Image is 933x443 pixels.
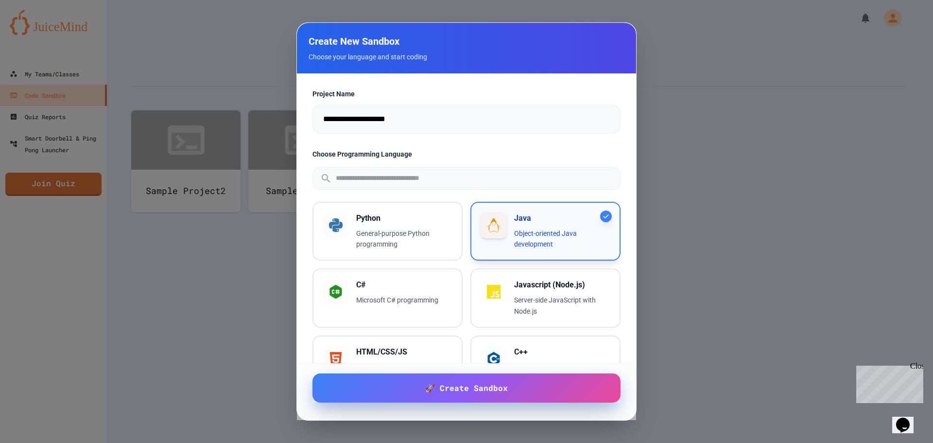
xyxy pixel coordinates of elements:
h3: Javascript (Node.js) [514,279,610,291]
iframe: chat widget [852,362,923,403]
p: Microsoft C# programming [356,295,452,306]
div: Chat with us now!Close [4,4,67,62]
h3: Python [356,213,452,224]
p: General-purpose Python programming [356,228,452,250]
p: Object-oriented Java development [514,228,610,250]
iframe: chat widget [892,404,923,433]
h3: C++ [514,346,610,358]
h3: HTML/CSS/JS [356,346,452,358]
p: High-performance C++ programming [514,362,610,384]
label: Choose Programming Language [312,149,621,159]
p: Server-side JavaScript with Node.js [514,295,610,317]
label: Project Name [312,89,621,99]
h3: C# [356,279,452,291]
span: 🚀 Create Sandbox [425,382,508,394]
p: Choose your language and start coding [309,52,624,62]
h2: Create New Sandbox [309,35,624,48]
h3: Java [514,213,610,224]
p: Web development with HTML, CSS & JavaScript [356,362,452,384]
